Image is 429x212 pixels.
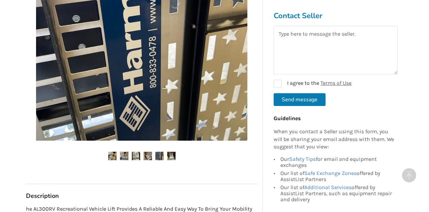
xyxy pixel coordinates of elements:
label: I agree to the [274,80,351,88]
div: Our list of offered by AssistList Partners [280,170,394,184]
h3: Description [26,192,257,200]
div: Our list of offered by AssistList Partners, such as equipment repair and delivery [280,184,394,203]
img: al300rv rv power chair and scooter lift by harmar-scooter-mobility-maple ridge-assistlist-listing [167,152,176,160]
p: When you contact a Seller using this form, you will be sharing your email address with them. We s... [274,128,394,151]
b: Guidelines [274,115,301,121]
a: Terms of Use [320,80,351,86]
h3: Contact Seller [274,11,398,21]
a: Additional Services [304,184,351,191]
button: Send message [274,93,326,106]
img: al300rv rv power chair and scooter lift by harmar-scooter-mobility-maple ridge-assistlist-listing [132,152,140,160]
img: al300rv rv power chair and scooter lift by harmar-scooter-mobility-maple ridge-assistlist-listing [155,152,164,160]
img: al300rv rv power chair and scooter lift by harmar-scooter-mobility-maple ridge-assistlist-listing [120,152,128,160]
img: al300rv rv power chair and scooter lift by harmar-scooter-mobility-maple ridge-assistlist-listing [144,152,152,160]
a: Safety Tips [289,156,316,163]
div: Our for email and equipment exchanges [280,156,394,170]
a: Safe Exchange Zones [304,170,357,177]
img: al300rv rv power chair and scooter lift by harmar-scooter-mobility-maple ridge-assistlist-listing [108,152,117,160]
